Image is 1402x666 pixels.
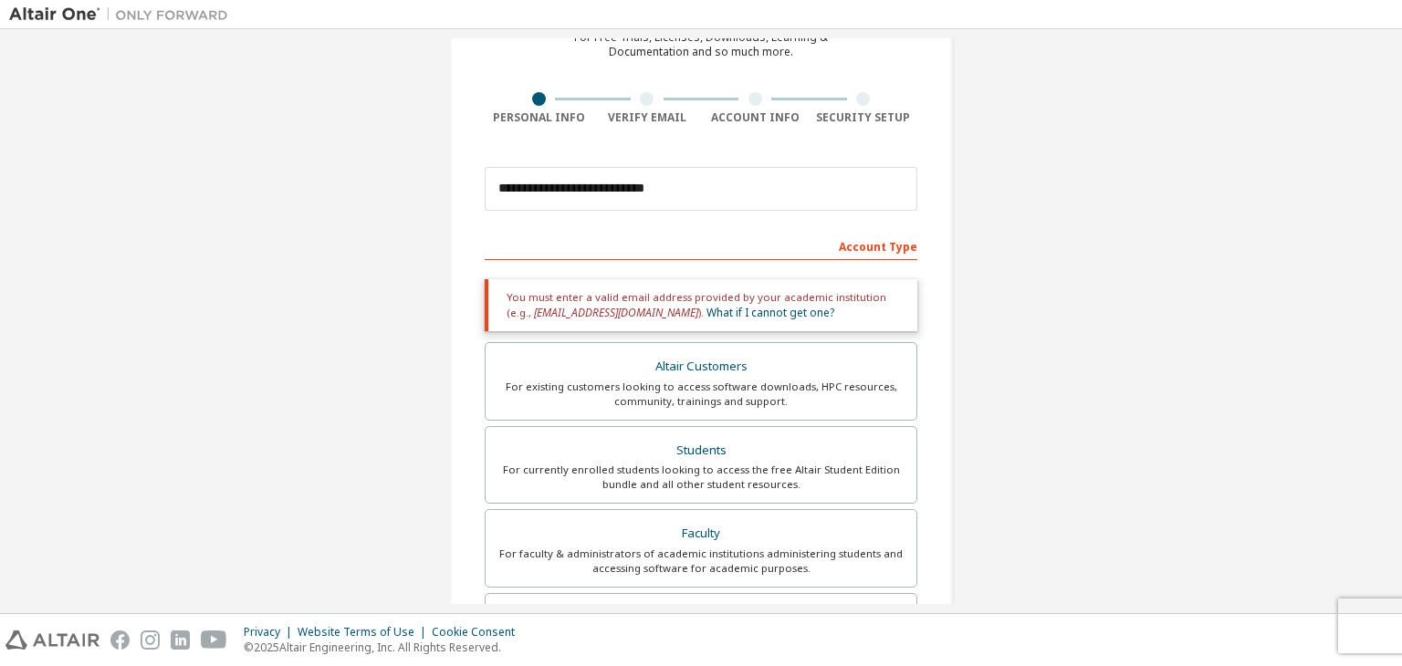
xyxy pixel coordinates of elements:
[497,438,905,463] div: Students
[534,305,698,320] span: [EMAIL_ADDRESS][DOMAIN_NAME]
[706,305,834,320] a: What if I cannot get one?
[701,110,810,125] div: Account Info
[574,30,828,59] div: For Free Trials, Licenses, Downloads, Learning & Documentation and so much more.
[485,231,917,260] div: Account Type
[201,630,227,650] img: youtube.svg
[141,630,160,650] img: instagram.svg
[432,625,526,640] div: Cookie Consent
[593,110,702,125] div: Verify Email
[298,625,432,640] div: Website Terms of Use
[244,625,298,640] div: Privacy
[810,110,918,125] div: Security Setup
[497,546,905,576] div: For faculty & administrators of academic institutions administering students and accessing softwa...
[171,630,190,650] img: linkedin.svg
[497,521,905,546] div: Faculty
[110,630,130,650] img: facebook.svg
[9,5,237,24] img: Altair One
[497,354,905,380] div: Altair Customers
[244,640,526,655] p: © 2025 Altair Engineering, Inc. All Rights Reserved.
[497,463,905,492] div: For currently enrolled students looking to access the free Altair Student Edition bundle and all ...
[497,380,905,409] div: For existing customers looking to access software downloads, HPC resources, community, trainings ...
[5,630,99,650] img: altair_logo.svg
[485,110,593,125] div: Personal Info
[485,279,917,331] div: You must enter a valid email address provided by your academic institution (e.g., ).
